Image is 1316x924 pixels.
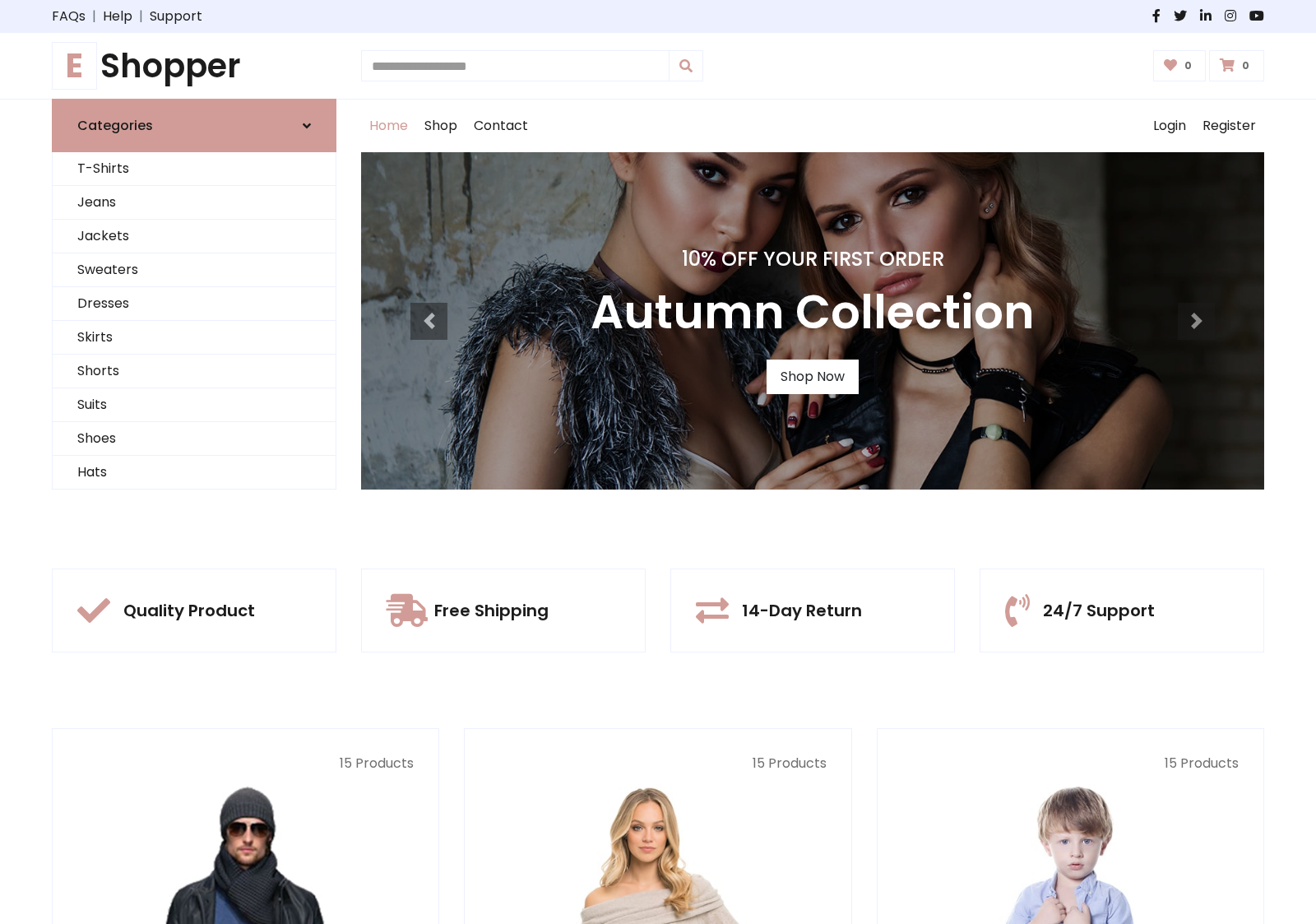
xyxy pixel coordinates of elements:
a: Contact [466,100,536,152]
h4: 10% Off Your First Order [591,248,1035,272]
a: Suits [53,388,336,422]
a: EShopper [52,46,336,86]
a: Jackets [53,220,336,253]
a: Home [361,100,416,152]
a: Skirts [53,321,336,355]
a: Sweaters [53,253,336,287]
span: 0 [1180,58,1196,73]
a: Jeans [53,186,336,220]
h5: Free Shipping [434,601,549,620]
a: 0 [1153,50,1207,81]
a: Hats [53,456,336,490]
h5: Quality Product [123,601,255,620]
a: Register [1194,100,1264,152]
a: T-Shirts [53,152,336,186]
a: Categories [52,99,336,152]
a: Shoes [53,422,336,456]
h6: Categories [77,118,153,133]
span: 0 [1238,58,1253,73]
a: Shop [416,100,466,152]
a: Shorts [53,355,336,388]
p: 15 Products [902,754,1239,773]
a: Dresses [53,287,336,321]
span: | [86,7,103,26]
a: Shop Now [767,360,859,394]
a: 0 [1209,50,1264,81]
p: 15 Products [489,754,826,773]
a: Login [1145,100,1194,152]
p: 15 Products [77,754,414,773]
h5: 24/7 Support [1043,601,1155,620]
span: E [52,42,97,90]
h5: 14-Day Return [742,601,862,620]
a: Help [103,7,132,26]
a: FAQs [52,7,86,26]
a: Support [150,7,202,26]
span: | [132,7,150,26]
h1: Shopper [52,46,336,86]
h3: Autumn Collection [591,285,1035,340]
